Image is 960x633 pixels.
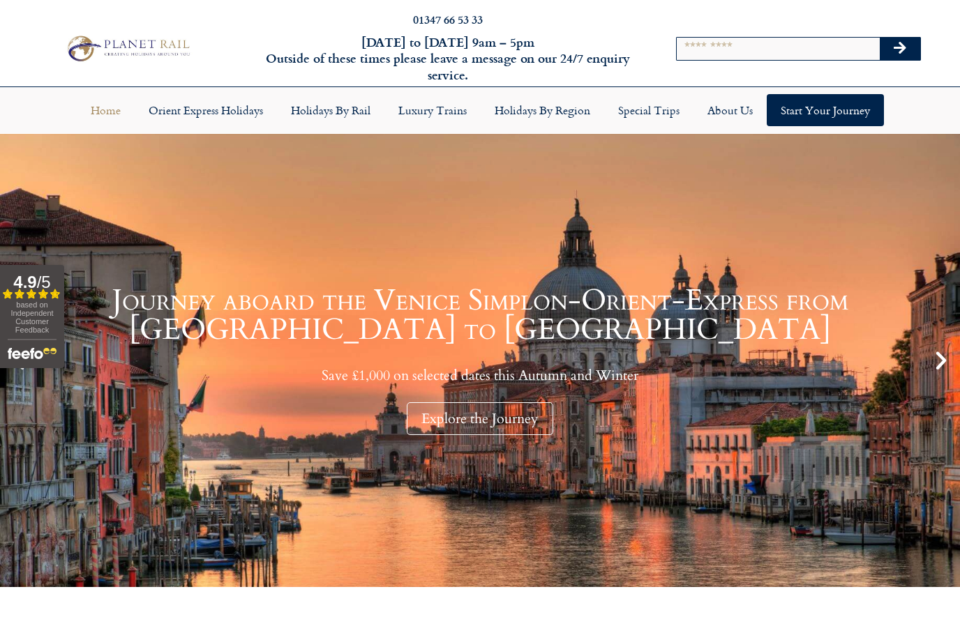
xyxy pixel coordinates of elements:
[767,94,884,126] a: Start your Journey
[880,38,920,60] button: Search
[277,94,384,126] a: Holidays by Rail
[481,94,604,126] a: Holidays by Region
[260,34,636,83] h6: [DATE] to [DATE] 9am – 5pm Outside of these times please leave a message on our 24/7 enquiry serv...
[693,94,767,126] a: About Us
[62,33,193,65] img: Planet Rail Train Holidays Logo
[413,11,483,27] a: 01347 66 53 33
[135,94,277,126] a: Orient Express Holidays
[77,94,135,126] a: Home
[384,94,481,126] a: Luxury Trains
[7,94,953,126] nav: Menu
[407,402,553,435] div: Explore the Journey
[929,349,953,372] div: Next slide
[604,94,693,126] a: Special Trips
[35,286,925,344] h1: Journey aboard the Venice Simplon-Orient-Express from [GEOGRAPHIC_DATA] to [GEOGRAPHIC_DATA]
[35,367,925,384] p: Save £1,000 on selected dates this Autumn and Winter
